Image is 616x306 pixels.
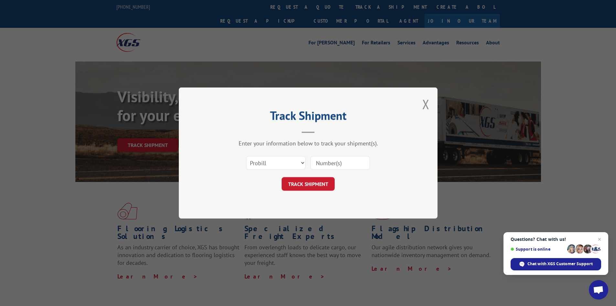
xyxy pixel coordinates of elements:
[310,156,370,170] input: Number(s)
[527,261,593,267] span: Chat with XGS Customer Support
[511,258,601,270] div: Chat with XGS Customer Support
[511,247,565,252] span: Support is online
[422,96,429,113] button: Close modal
[511,237,601,242] span: Questions? Chat with us!
[211,111,405,123] h2: Track Shipment
[211,140,405,147] div: Enter your information below to track your shipment(s).
[282,177,335,191] button: TRACK SHIPMENT
[589,280,608,300] div: Open chat
[596,235,603,243] span: Close chat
